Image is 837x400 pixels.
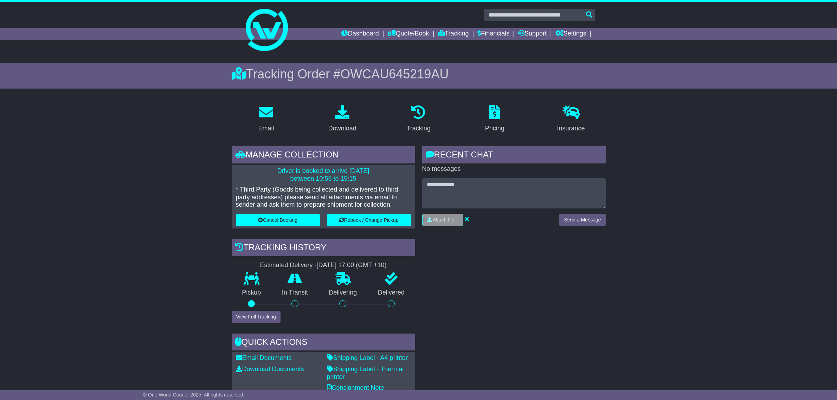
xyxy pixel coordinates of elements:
[253,103,278,136] a: Email
[367,289,415,297] p: Delivered
[232,146,415,165] div: Manage collection
[236,214,320,226] button: Cancel Booking
[317,262,387,269] div: [DATE] 17:00 (GMT +10)
[327,384,384,391] a: Consignment Note
[236,354,292,361] a: Email Documents
[232,239,415,258] div: Tracking history
[258,124,274,133] div: Email
[271,289,318,297] p: In Transit
[236,366,304,373] a: Download Documents
[402,103,435,136] a: Tracking
[327,214,411,226] button: Rebook / Change Pickup
[559,214,605,226] button: Send a Message
[232,311,281,323] button: View Full Tracking
[422,165,606,173] p: No messages
[327,354,408,361] a: Shipping Label - A4 printer
[557,124,585,133] div: Insurance
[553,103,590,136] a: Insurance
[341,28,379,40] a: Dashboard
[232,289,272,297] p: Pickup
[143,392,245,398] span: © One World Courier 2025. All rights reserved.
[236,186,411,209] p: * Third Party (Goods being collected and delivered to third party addresses) please send all atta...
[481,103,509,136] a: Pricing
[232,334,415,353] div: Quick Actions
[518,28,547,40] a: Support
[485,124,504,133] div: Pricing
[232,262,415,269] div: Estimated Delivery -
[236,167,411,182] p: Driver is booked to arrive [DATE] between 10:55 to 15:15
[387,28,429,40] a: Quote/Book
[328,124,356,133] div: Download
[477,28,509,40] a: Financials
[406,124,430,133] div: Tracking
[438,28,469,40] a: Tracking
[340,67,449,81] span: OWCAU645219AU
[232,66,606,82] div: Tracking Order #
[324,103,361,136] a: Download
[327,366,404,380] a: Shipping Label - Thermal printer
[422,146,606,165] div: RECENT CHAT
[318,289,368,297] p: Delivering
[555,28,586,40] a: Settings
